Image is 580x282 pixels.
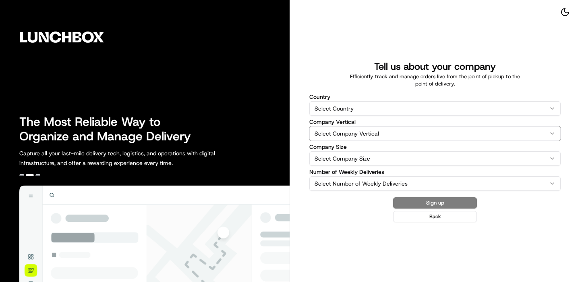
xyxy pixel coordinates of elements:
img: Company Logo [5,5,119,69]
label: Company Vertical [309,119,561,125]
h2: The Most Reliable Way to Organize and Manage Delivery [19,115,200,144]
p: Efficiently track and manage orders live from the point of pickup to the point of delivery. [345,73,525,88]
h1: Tell us about your company [374,60,496,73]
label: Country [309,94,561,100]
button: Back [393,211,477,222]
label: Company Size [309,144,561,150]
p: Capture all your last-mile delivery tech, logistics, and operations with digital infrastructure, ... [19,148,251,168]
label: Number of Weekly Deliveries [309,169,561,175]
